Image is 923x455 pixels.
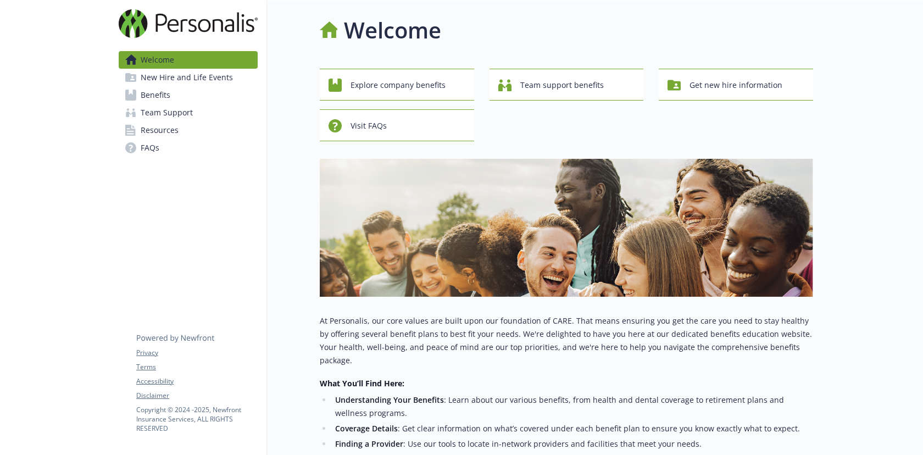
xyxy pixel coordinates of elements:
[119,121,258,139] a: Resources
[351,115,387,136] span: Visit FAQs
[490,69,644,101] button: Team support benefits
[320,159,813,297] img: overview page banner
[136,362,257,372] a: Terms
[136,376,257,386] a: Accessibility
[351,75,446,96] span: Explore company benefits
[320,378,404,389] strong: What You’ll Find Here:
[335,423,398,434] strong: Coverage Details
[332,437,813,451] li: : Use our tools to locate in-network providers and facilities that meet your needs.
[520,75,604,96] span: Team support benefits
[141,69,233,86] span: New Hire and Life Events
[659,69,813,101] button: Get new hire information
[344,14,441,47] h1: Welcome
[136,348,257,358] a: Privacy
[332,422,813,435] li: : Get clear information on what’s covered under each benefit plan to ensure you know exactly what...
[119,69,258,86] a: New Hire and Life Events
[136,391,257,401] a: Disclaimer
[332,393,813,420] li: : Learn about our various benefits, from health and dental coverage to retirement plans and welln...
[141,86,170,104] span: Benefits
[320,314,813,367] p: At Personalis, our core values are built upon our foundation of CARE. That means ensuring you get...
[690,75,782,96] span: Get new hire information
[141,121,179,139] span: Resources
[141,139,159,157] span: FAQs
[320,109,474,141] button: Visit FAQs
[320,69,474,101] button: Explore company benefits
[119,139,258,157] a: FAQs
[335,439,403,449] strong: Finding a Provider
[335,395,444,405] strong: Understanding Your Benefits
[119,51,258,69] a: Welcome
[119,104,258,121] a: Team Support
[136,405,257,433] p: Copyright © 2024 - 2025 , Newfront Insurance Services, ALL RIGHTS RESERVED
[141,51,174,69] span: Welcome
[141,104,193,121] span: Team Support
[119,86,258,104] a: Benefits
